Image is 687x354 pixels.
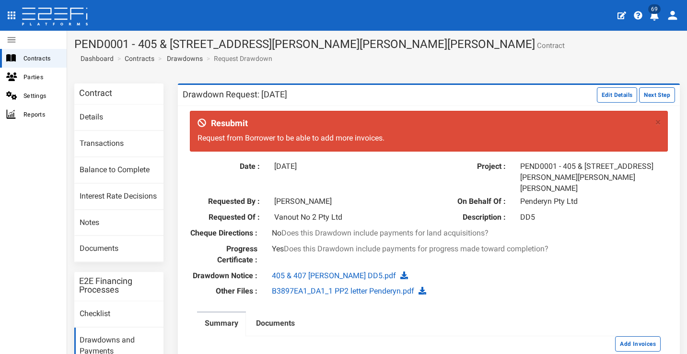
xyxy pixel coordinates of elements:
span: Contracts [23,53,59,64]
label: Requested Of : [190,212,267,223]
div: No [265,228,593,239]
h4: Resubmit [198,118,651,128]
a: Edit Details [597,90,640,99]
label: Cheque Directions : [183,228,265,239]
label: Date : [190,161,267,172]
h3: E2E Financing Processes [79,277,159,294]
div: [PERSON_NAME] [267,196,421,207]
button: Next Step [639,87,675,103]
a: Add Invoices [615,339,661,348]
div: [DATE] [267,161,421,172]
a: Checklist [74,301,163,327]
a: Next Step [639,90,675,99]
li: Request Drawdown [204,54,272,63]
button: Edit Details [597,87,638,103]
a: Details [74,105,163,130]
label: Progress Certificate : [183,244,265,266]
button: Add Invoices [615,336,661,352]
span: Parties [23,71,59,83]
label: Drawdown Notice : [183,271,265,282]
label: Project : [436,161,513,172]
div: Penderyn Pty Ltd [513,196,667,207]
h3: Contract [79,89,112,97]
a: Documents [248,313,303,337]
label: Other Files : [183,286,265,297]
button: × [655,118,661,128]
a: Transactions [74,131,163,157]
span: Does this Drawdown include payments for progress made toward completion? [284,244,548,253]
a: Contracts [125,54,154,63]
div: Request from Borrower to be able to add more invoices. [190,111,668,152]
a: B3897EA1_DA1_1 PP2 letter Penderyn.pdf [272,286,414,295]
span: Dashboard [77,55,114,62]
span: Does this Drawdown include payments for land acquisitions? [281,228,489,237]
label: Requested By : [190,196,267,207]
a: Drawdowns [167,54,203,63]
div: Vanout No 2 Pty Ltd [267,212,421,223]
h1: PEND0001 - 405 & [STREET_ADDRESS][PERSON_NAME][PERSON_NAME][PERSON_NAME] [74,38,680,50]
label: On Behalf Of : [436,196,513,207]
label: Documents [256,318,295,329]
h3: Drawdown Request: [DATE] [183,90,287,99]
label: Description : [436,212,513,223]
a: Documents [74,236,163,262]
small: Contract [535,42,565,49]
div: DD5 [513,212,667,223]
a: Balance to Complete [74,157,163,183]
span: Reports [23,109,59,120]
a: 405 & 407 [PERSON_NAME] DD5.pdf [272,271,396,280]
div: PEND0001 - 405 & [STREET_ADDRESS][PERSON_NAME][PERSON_NAME][PERSON_NAME] [513,161,667,194]
span: Settings [23,90,59,101]
a: Dashboard [77,54,114,63]
a: Summary [197,313,246,337]
a: Interest Rate Decisions [74,184,163,210]
a: Notes [74,210,163,236]
label: Summary [205,318,238,329]
div: Yes [265,244,593,255]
